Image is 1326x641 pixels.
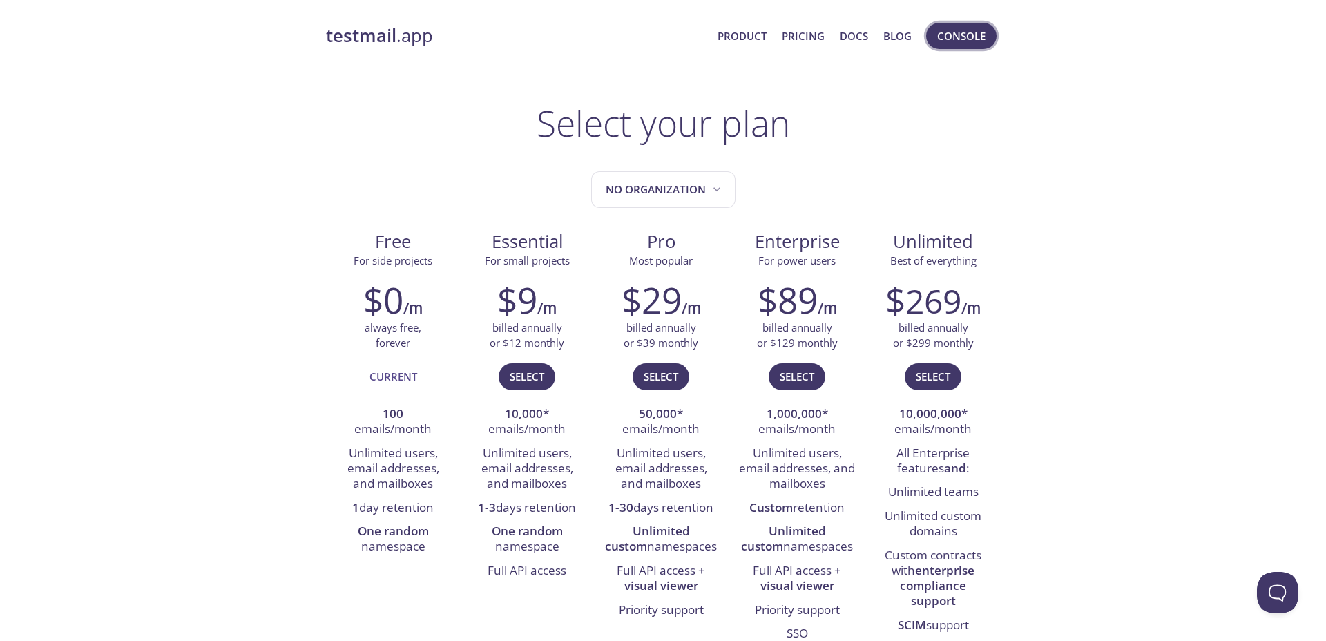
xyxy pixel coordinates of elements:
[622,279,682,320] h2: $29
[470,403,584,442] li: * emails/month
[470,520,584,559] li: namespace
[604,497,718,520] li: days retention
[780,367,814,385] span: Select
[840,27,868,45] a: Docs
[818,296,837,320] h6: /m
[365,320,421,350] p: always free, forever
[624,577,698,593] strong: visual viewer
[485,253,570,267] span: For small projects
[471,230,583,253] span: Essential
[905,278,961,323] span: 269
[738,403,856,442] li: * emails/month
[470,442,584,497] li: Unlimited users, email addresses, and mailboxes
[876,505,990,544] li: Unlimited custom domains
[883,27,912,45] a: Blog
[336,520,450,559] li: namespace
[961,296,981,320] h6: /m
[944,460,966,476] strong: and
[624,320,698,350] p: billed annually or $39 monthly
[682,296,701,320] h6: /m
[876,403,990,442] li: * emails/month
[605,523,690,554] strong: Unlimited custom
[363,279,403,320] h2: $0
[352,499,359,515] strong: 1
[738,599,856,622] li: Priority support
[749,499,793,515] strong: Custom
[591,171,736,208] button: No Organization
[782,27,825,45] a: Pricing
[739,230,855,253] span: Enterprise
[605,230,717,253] span: Pro
[403,296,423,320] h6: /m
[937,27,986,45] span: Console
[876,544,990,614] li: Custom contracts with
[767,405,822,421] strong: 1,000,000
[336,442,450,497] li: Unlimited users, email addresses, and mailboxes
[354,253,432,267] span: For side projects
[606,180,724,199] span: No Organization
[741,523,826,554] strong: Unlimited custom
[644,367,678,385] span: Select
[492,523,563,539] strong: One random
[639,405,677,421] strong: 50,000
[505,405,543,421] strong: 10,000
[1257,572,1298,613] iframe: Help Scout Beacon - Open
[757,320,838,350] p: billed annually or $129 monthly
[604,559,718,599] li: Full API access +
[470,559,584,583] li: Full API access
[499,363,555,390] button: Select
[900,562,974,609] strong: enterprise compliance support
[916,367,950,385] span: Select
[738,497,856,520] li: retention
[926,23,997,49] button: Console
[608,499,633,515] strong: 1-30
[326,24,707,48] a: testmail.app
[337,230,449,253] span: Free
[633,363,689,390] button: Select
[604,520,718,559] li: namespaces
[876,614,990,638] li: support
[758,253,836,267] span: For power users
[537,296,557,320] h6: /m
[336,403,450,442] li: emails/month
[760,577,834,593] strong: visual viewer
[470,497,584,520] li: days retention
[604,599,718,622] li: Priority support
[738,442,856,497] li: Unlimited users, email addresses, and mailboxes
[478,499,496,515] strong: 1-3
[629,253,693,267] span: Most popular
[738,559,856,599] li: Full API access +
[383,405,403,421] strong: 100
[718,27,767,45] a: Product
[898,617,926,633] strong: SCIM
[358,523,429,539] strong: One random
[497,279,537,320] h2: $9
[738,520,856,559] li: namespaces
[876,442,990,481] li: All Enterprise features :
[769,363,825,390] button: Select
[604,403,718,442] li: * emails/month
[326,23,396,48] strong: testmail
[490,320,564,350] p: billed annually or $12 monthly
[604,442,718,497] li: Unlimited users, email addresses, and mailboxes
[885,279,961,320] h2: $
[876,481,990,504] li: Unlimited teams
[899,405,961,421] strong: 10,000,000
[905,363,961,390] button: Select
[890,253,977,267] span: Best of everything
[758,279,818,320] h2: $89
[510,367,544,385] span: Select
[893,229,973,253] span: Unlimited
[537,102,790,144] h1: Select your plan
[893,320,974,350] p: billed annually or $299 monthly
[336,497,450,520] li: day retention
